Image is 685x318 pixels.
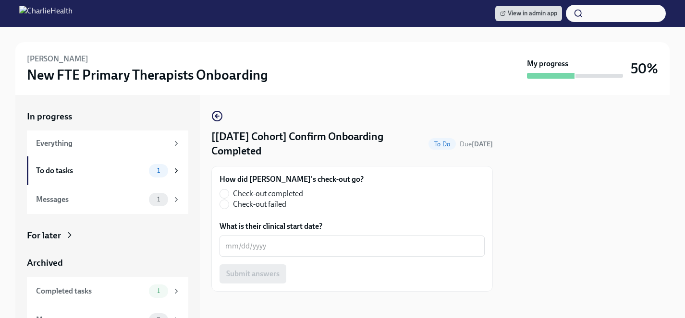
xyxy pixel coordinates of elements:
a: For later [27,229,188,242]
h3: 50% [631,60,658,77]
h6: [PERSON_NAME] [27,54,88,64]
span: 1 [151,196,166,203]
div: To do tasks [36,165,145,176]
span: 1 [151,287,166,294]
div: For later [27,229,61,242]
span: Due [460,140,493,148]
div: Everything [36,138,168,149]
span: 1 [151,167,166,174]
span: View in admin app [500,9,557,18]
a: Completed tasks1 [27,277,188,306]
a: Messages1 [27,185,188,214]
span: Check-out failed [233,199,286,210]
span: Check-out completed [233,188,303,199]
a: View in admin app [495,6,562,21]
a: Everything [27,130,188,156]
h4: [[DATE] Cohort] Confirm Onboarding Completed [211,130,425,158]
a: To do tasks1 [27,156,188,185]
a: Archived [27,257,188,269]
h3: New FTE Primary Therapists Onboarding [27,66,268,83]
strong: [DATE] [472,140,493,148]
span: To Do [428,141,456,148]
label: What is their clinical start date? [220,221,485,232]
label: How did [PERSON_NAME]'s check-out go? [220,174,364,185]
a: In progress [27,110,188,123]
div: Messages [36,194,145,205]
span: October 18th, 2025 10:00 [460,140,493,149]
img: CharlieHealth [19,6,73,21]
strong: My progress [527,59,568,69]
div: Completed tasks [36,286,145,296]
